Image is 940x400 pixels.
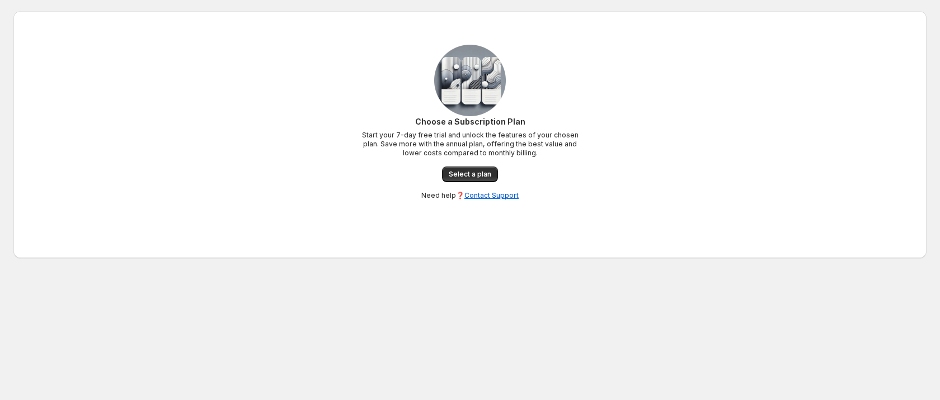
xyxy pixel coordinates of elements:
p: Start your 7-day free trial and unlock the features of your chosen plan. Save more with the annua... [358,131,582,158]
p: Choose a Subscription Plan [358,116,582,127]
iframe: Tidio Chat [882,328,935,380]
p: Need help❓ [421,191,519,200]
a: Select a plan [442,166,498,182]
a: Contact Support [464,191,519,199]
span: Select a plan [449,170,491,179]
